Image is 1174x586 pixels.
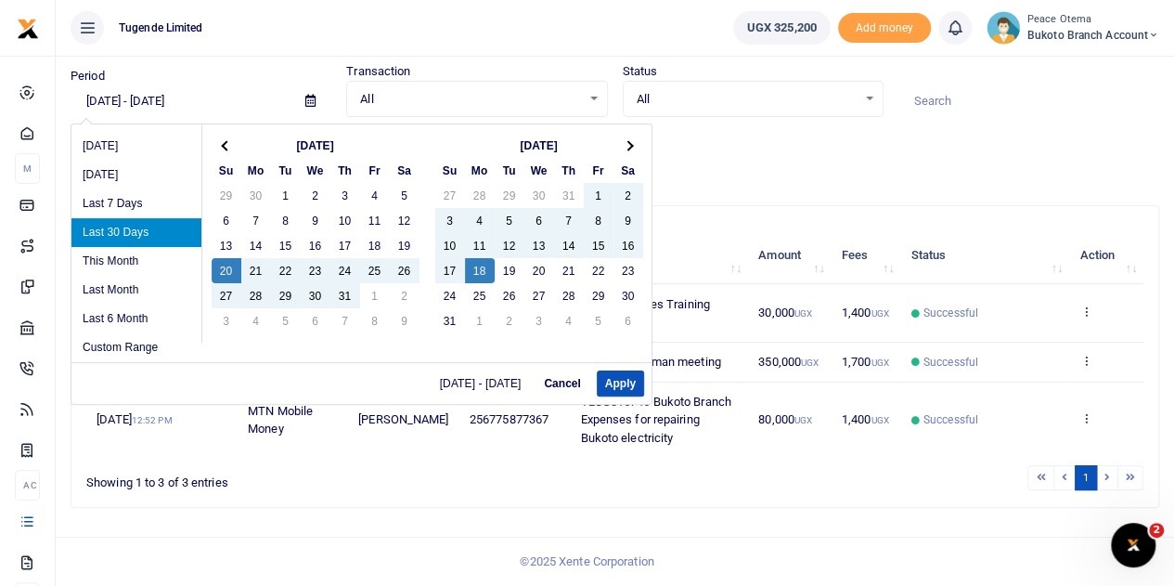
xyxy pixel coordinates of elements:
td: 19 [495,258,524,283]
td: 5 [495,208,524,233]
td: 27 [212,283,241,308]
small: UGX [871,308,888,319]
td: 29 [584,283,613,308]
td: 21 [554,258,584,283]
span: All [360,90,580,109]
td: 13 [524,233,554,258]
small: Peace Otema [1027,12,1159,28]
td: 5 [390,183,419,208]
td: 3 [524,308,554,333]
td: 9 [301,208,330,233]
a: logo-small logo-large logo-large [17,20,39,34]
span: [DATE] [97,412,172,426]
li: Toup your wallet [838,13,931,44]
td: 22 [584,258,613,283]
td: 31 [435,308,465,333]
td: 17 [435,258,465,283]
td: 12 [495,233,524,258]
th: Mo [465,158,495,183]
a: profile-user Peace Otema Bukoto Branch account [987,11,1159,45]
th: Action: activate to sort column ascending [1069,227,1143,284]
td: 5 [584,308,613,333]
td: 7 [330,308,360,333]
td: 20 [212,258,241,283]
td: 10 [435,233,465,258]
li: [DATE] [71,132,201,161]
td: 29 [271,283,301,308]
td: 30 [524,183,554,208]
td: 14 [241,233,271,258]
td: 2 [390,283,419,308]
th: Amount: activate to sort column ascending [748,227,832,284]
th: Tu [271,158,301,183]
td: 23 [613,258,643,283]
td: 3 [212,308,241,333]
li: Last Month [71,276,201,305]
span: Successful [923,305,978,321]
td: 14 [554,233,584,258]
td: 12 [390,208,419,233]
span: Tugende Limited [111,20,211,36]
li: This Month [71,247,201,276]
td: 11 [360,208,390,233]
td: 9 [390,308,419,333]
td: 7 [554,208,584,233]
td: 21 [241,258,271,283]
span: Successful [923,411,978,428]
th: Sa [613,158,643,183]
td: 26 [495,283,524,308]
td: 11 [465,233,495,258]
td: 3 [435,208,465,233]
td: 30 [241,183,271,208]
span: Add money [838,13,931,44]
li: Last 30 Days [71,218,201,247]
small: 12:52 PM [132,415,173,425]
li: M [15,153,40,184]
td: 8 [360,308,390,333]
td: 2 [495,308,524,333]
li: Last 7 Days [71,189,201,218]
td: 24 [330,258,360,283]
th: Fees: activate to sort column ascending [832,227,901,284]
td: 1 [584,183,613,208]
span: 30,000 [758,306,812,319]
th: [DATE] [241,133,390,158]
td: 7 [241,208,271,233]
span: 1,400 [842,306,889,319]
td: 27 [435,183,465,208]
span: Successful [923,354,978,371]
li: Custom Range [71,333,201,362]
td: 30 [613,283,643,308]
span: TLUG015745 Bukoto Branch Expenses for repairing Bukoto electricity [580,395,730,445]
td: 29 [495,183,524,208]
li: Ac [15,470,40,501]
td: 9 [613,208,643,233]
small: UGX [871,415,888,425]
td: 28 [465,183,495,208]
a: Add money [838,20,931,33]
th: Sa [390,158,419,183]
td: 20 [524,258,554,283]
span: 80,000 [758,412,812,426]
th: Memo: activate to sort column ascending [570,227,748,284]
span: 350,000 [758,355,819,369]
td: 17 [330,233,360,258]
input: select period [71,85,290,117]
td: 6 [301,308,330,333]
small: UGX [801,358,819,368]
span: Bukoto Branch account [1027,27,1159,44]
td: 4 [360,183,390,208]
td: 23 [301,258,330,283]
td: 1 [465,308,495,333]
td: 31 [554,183,584,208]
th: We [524,158,554,183]
li: [DATE] [71,161,201,189]
td: 4 [241,308,271,333]
span: [DATE] - [DATE] [440,378,529,389]
td: 8 [271,208,301,233]
td: 31 [330,283,360,308]
th: Fr [584,158,613,183]
iframe: Intercom live chat [1111,523,1155,567]
td: 27 [524,283,554,308]
td: 2 [301,183,330,208]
